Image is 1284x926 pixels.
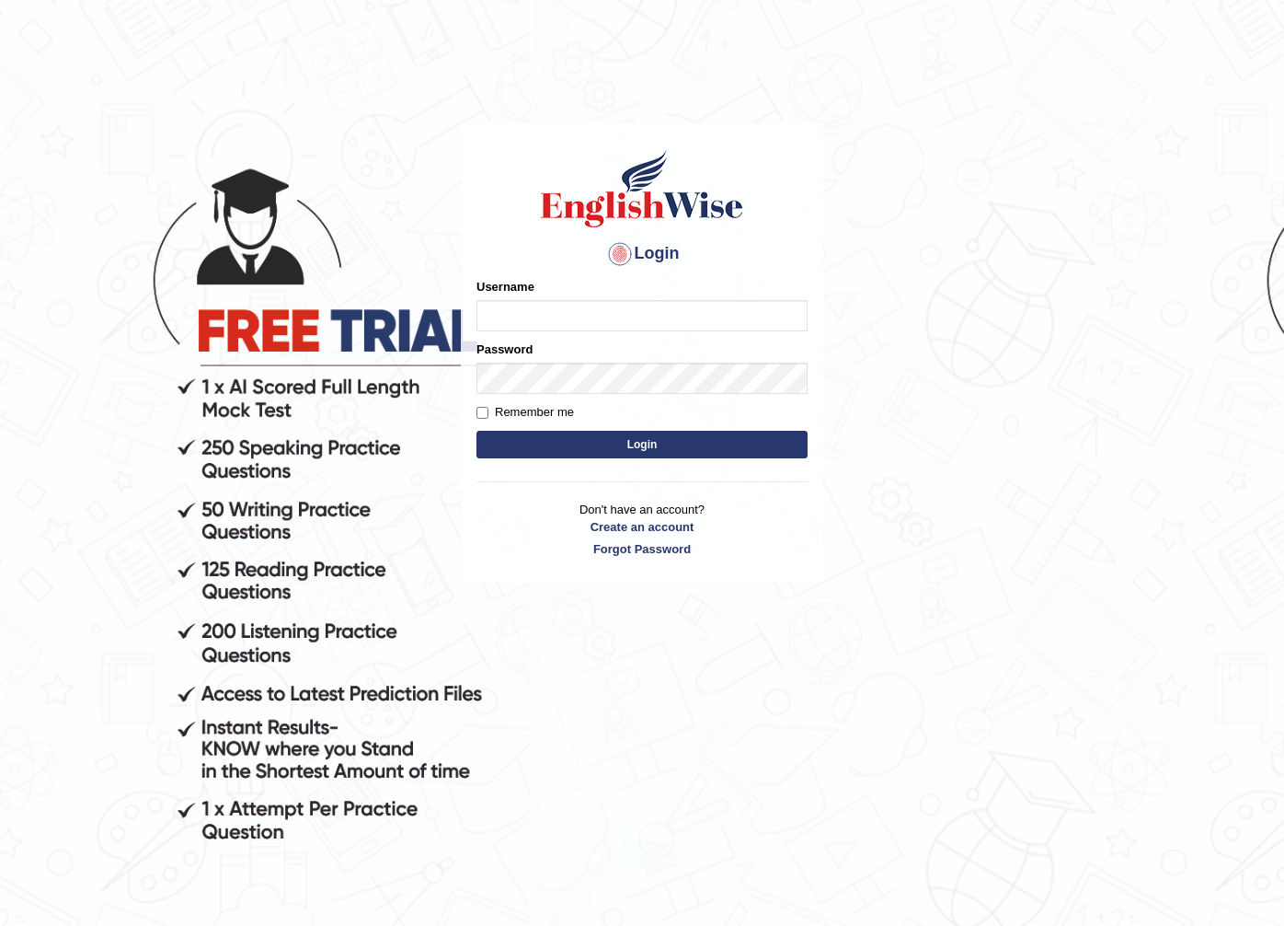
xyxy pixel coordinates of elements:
img: Logo of English Wise sign in for intelligent practice with AI [537,147,747,230]
label: Username [476,278,534,295]
label: Password [476,341,533,358]
input: Remember me [476,407,488,419]
a: Create an account [476,518,808,536]
label: Remember me [476,403,574,422]
p: Don't have an account? [476,501,808,558]
button: Login [476,431,808,458]
h4: Login [476,239,808,269]
a: Forgot Password [476,540,808,558]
